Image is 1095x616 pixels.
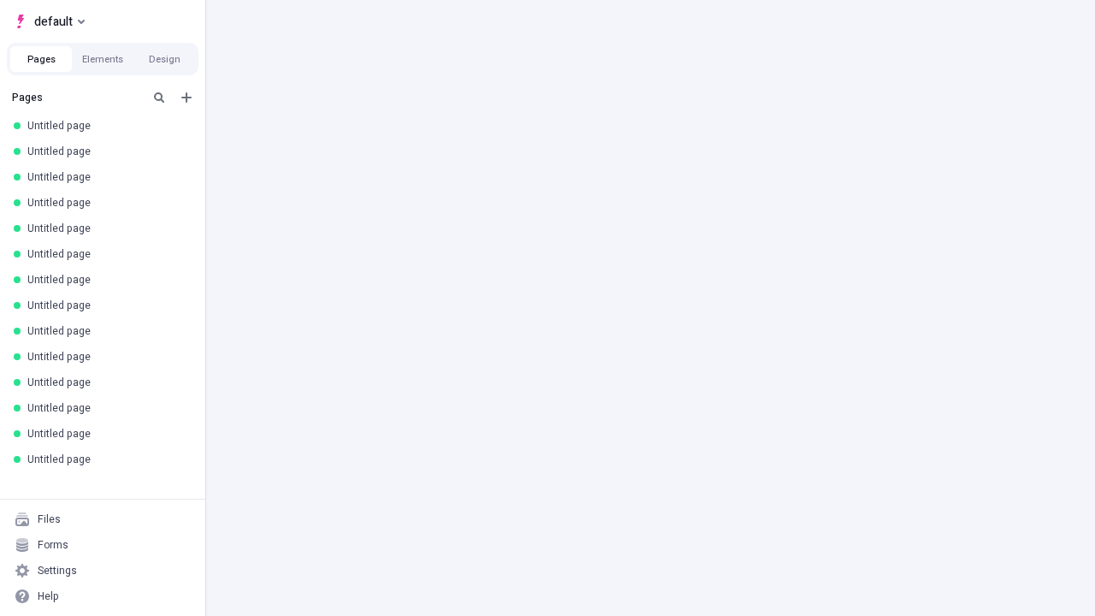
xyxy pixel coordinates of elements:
[27,273,185,287] div: Untitled page
[27,324,185,338] div: Untitled page
[27,170,185,184] div: Untitled page
[10,46,72,72] button: Pages
[27,299,185,312] div: Untitled page
[27,222,185,235] div: Untitled page
[27,145,185,158] div: Untitled page
[34,11,73,32] span: default
[27,196,185,210] div: Untitled page
[27,119,185,133] div: Untitled page
[12,91,142,104] div: Pages
[27,453,185,466] div: Untitled page
[72,46,133,72] button: Elements
[27,350,185,364] div: Untitled page
[27,376,185,389] div: Untitled page
[38,564,77,577] div: Settings
[38,512,61,526] div: Files
[27,427,185,441] div: Untitled page
[27,247,185,261] div: Untitled page
[38,589,59,603] div: Help
[176,87,197,108] button: Add new
[38,538,68,552] div: Forms
[133,46,195,72] button: Design
[27,401,185,415] div: Untitled page
[7,9,92,34] button: Select site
